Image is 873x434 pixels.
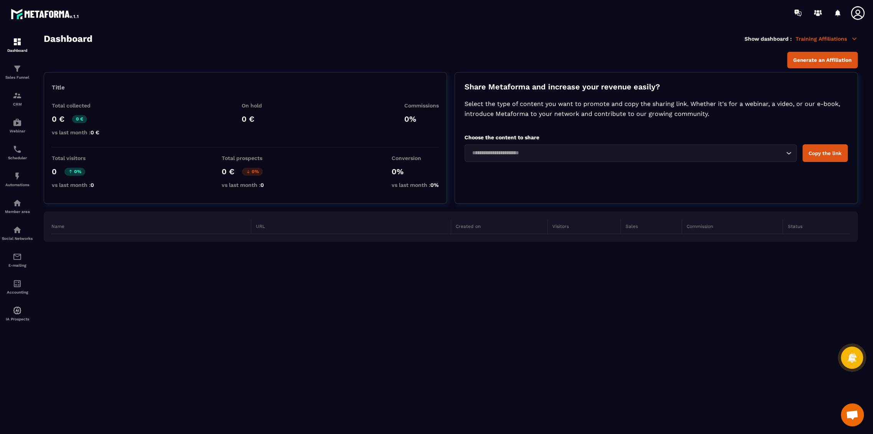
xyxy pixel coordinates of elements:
[52,114,64,124] p: 0 €
[260,182,264,188] span: 0
[11,7,80,21] img: logo
[2,183,33,187] p: Automations
[13,91,22,100] img: formation
[2,290,33,294] p: Accounting
[52,167,57,176] p: 0
[2,129,33,133] p: Webinar
[52,84,439,91] p: Title
[2,210,33,214] p: Member area
[2,166,33,193] a: automationsautomationsAutomations
[392,155,439,161] p: Conversion
[2,48,33,53] p: Dashboard
[430,182,439,188] span: 0%
[783,219,850,234] th: Status
[13,225,22,234] img: social-network
[2,85,33,112] a: formationformationCRM
[621,219,682,234] th: Sales
[2,102,33,106] p: CRM
[2,219,33,246] a: social-networksocial-networkSocial Networks
[2,156,33,160] p: Scheduler
[2,58,33,85] a: formationformationSales Funnel
[242,102,262,109] p: On hold
[465,134,848,140] p: Choose the content to share
[2,263,33,267] p: E-mailing
[44,33,92,44] h3: Dashboard
[242,114,262,124] p: 0 €
[242,168,263,176] p: 0%
[2,139,33,166] a: schedulerschedulerScheduler
[251,219,451,234] th: URL
[13,118,22,127] img: automations
[2,246,33,273] a: emailemailE-mailing
[547,219,621,234] th: Visitors
[465,144,797,162] div: Search for option
[451,219,547,234] th: Created on
[2,193,33,219] a: automationsautomationsMember area
[222,167,234,176] p: 0 €
[222,155,264,161] p: Total prospects
[2,31,33,58] a: formationformationDashboard
[2,273,33,300] a: accountantaccountantAccounting
[787,52,858,68] button: Generate an Affiliation
[52,129,99,135] p: vs last month :
[72,115,87,123] p: 0 €
[682,219,782,234] th: Commission
[64,168,85,176] p: 0%
[465,82,848,91] p: Share Metaforma and increase your revenue easily?
[793,57,852,63] span: Generate an Affiliation
[745,36,792,42] p: Show dashboard :
[802,144,848,162] button: Copy the link
[2,317,33,321] p: IA Prospects
[2,112,33,139] a: automationsautomationsWebinar
[13,306,22,315] img: automations
[91,129,99,135] span: 0 €
[404,102,439,109] p: Commissions
[841,403,864,426] a: Mở cuộc trò chuyện
[13,279,22,288] img: accountant
[392,167,439,176] p: 0%
[52,155,94,161] p: Total visitors
[13,37,22,46] img: formation
[465,99,848,119] p: Select the type of content you want to promote and copy the sharing link. Whether it's for a webi...
[392,182,439,188] p: vs last month :
[51,219,251,234] th: Name
[796,35,858,42] p: Training Affiliations
[222,182,264,188] p: vs last month :
[13,64,22,73] img: formation
[52,102,99,109] p: Total collected
[2,236,33,241] p: Social Networks
[13,172,22,181] img: automations
[2,75,33,79] p: Sales Funnel
[13,198,22,208] img: automations
[13,252,22,261] img: email
[91,182,94,188] span: 0
[469,149,784,157] input: Search for option
[52,182,94,188] p: vs last month :
[404,114,439,124] p: 0%
[13,145,22,154] img: scheduler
